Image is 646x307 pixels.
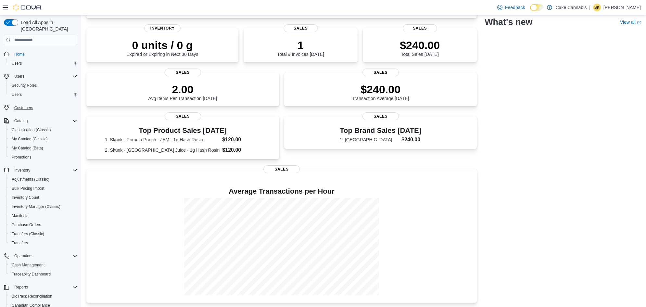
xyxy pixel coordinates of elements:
[12,166,77,174] span: Inventory
[148,83,217,96] p: 2.00
[9,144,46,152] a: My Catalog (Beta)
[352,83,409,96] p: $240.00
[12,231,44,237] span: Transfers (Classic)
[12,240,28,246] span: Transfers
[352,83,409,101] div: Transaction Average [DATE]
[127,39,198,52] p: 0 units / 0 g
[148,83,217,101] div: Avg Items Per Transaction [DATE]
[9,212,31,220] a: Manifests
[340,127,421,134] h3: Top Brand Sales [DATE]
[400,39,440,52] p: $240.00
[9,144,77,152] span: My Catalog (Beta)
[14,285,28,290] span: Reports
[12,213,28,218] span: Manifests
[9,91,24,98] a: Users
[9,261,47,269] a: Cash Management
[6,144,80,153] button: My Catalog (Beta)
[222,146,260,154] dd: $120.00
[9,135,77,143] span: My Catalog (Classic)
[9,82,39,89] a: Security Roles
[277,39,324,52] p: 1
[505,4,525,11] span: Feedback
[12,177,49,182] span: Adjustments (Classic)
[403,24,437,32] span: Sales
[6,59,80,68] button: Users
[12,155,32,160] span: Promotions
[14,118,28,123] span: Catalog
[530,4,544,11] input: Dark Mode
[12,262,44,268] span: Cash Management
[9,175,77,183] span: Adjustments (Classic)
[9,185,77,192] span: Bulk Pricing Import
[12,294,52,299] span: BioTrack Reconciliation
[13,4,42,11] img: Cova
[9,212,77,220] span: Manifests
[6,202,80,211] button: Inventory Manager (Classic)
[1,166,80,175] button: Inventory
[340,136,399,143] dt: 1. [GEOGRAPHIC_DATA]
[555,4,587,11] p: Cake Cannabis
[12,50,77,58] span: Home
[12,252,77,260] span: Operations
[6,184,80,193] button: Bulk Pricing Import
[92,187,472,195] h4: Average Transactions per Hour
[1,251,80,261] button: Operations
[9,185,47,192] a: Bulk Pricing Import
[6,292,80,301] button: BioTrack Reconciliation
[9,203,77,211] span: Inventory Manager (Classic)
[165,112,201,120] span: Sales
[9,91,77,98] span: Users
[12,283,31,291] button: Reports
[9,175,52,183] a: Adjustments (Classic)
[9,126,77,134] span: Classification (Classic)
[12,92,22,97] span: Users
[6,261,80,270] button: Cash Management
[1,49,80,58] button: Home
[9,221,44,229] a: Purchase Orders
[105,136,220,143] dt: 1. Skunk - Pomelo Punch - JAM - 1g Hash Rosin
[9,194,77,201] span: Inventory Count
[14,105,33,110] span: Customers
[12,117,77,125] span: Catalog
[12,50,27,58] a: Home
[12,222,41,227] span: Purchase Orders
[9,230,77,238] span: Transfers (Classic)
[12,204,60,209] span: Inventory Manager (Classic)
[18,19,77,32] span: Load All Apps in [GEOGRAPHIC_DATA]
[9,292,55,300] a: BioTrack Reconciliation
[6,81,80,90] button: Security Roles
[9,230,47,238] a: Transfers (Classic)
[593,4,601,11] div: Samuel Keathley
[165,69,201,76] span: Sales
[14,74,24,79] span: Users
[277,39,324,57] div: Total # Invoices [DATE]
[9,135,50,143] a: My Catalog (Classic)
[603,4,641,11] p: [PERSON_NAME]
[12,61,22,66] span: Users
[362,112,399,120] span: Sales
[6,229,80,238] button: Transfers (Classic)
[12,272,51,277] span: Traceabilty Dashboard
[6,153,80,162] button: Promotions
[9,221,77,229] span: Purchase Orders
[6,175,80,184] button: Adjustments (Classic)
[485,17,532,27] h2: What's new
[589,4,590,11] p: |
[14,168,30,173] span: Inventory
[6,211,80,220] button: Manifests
[9,203,63,211] a: Inventory Manager (Classic)
[9,82,77,89] span: Security Roles
[6,270,80,279] button: Traceabilty Dashboard
[12,252,36,260] button: Operations
[12,72,77,80] span: Users
[9,292,77,300] span: BioTrack Reconciliation
[6,90,80,99] button: Users
[222,136,260,144] dd: $120.00
[12,72,27,80] button: Users
[9,261,77,269] span: Cash Management
[9,239,31,247] a: Transfers
[1,72,80,81] button: Users
[620,19,641,25] a: View allExternal link
[105,147,220,153] dt: 2. Skunk - [GEOGRAPHIC_DATA] Juice - 1g Hash Rosin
